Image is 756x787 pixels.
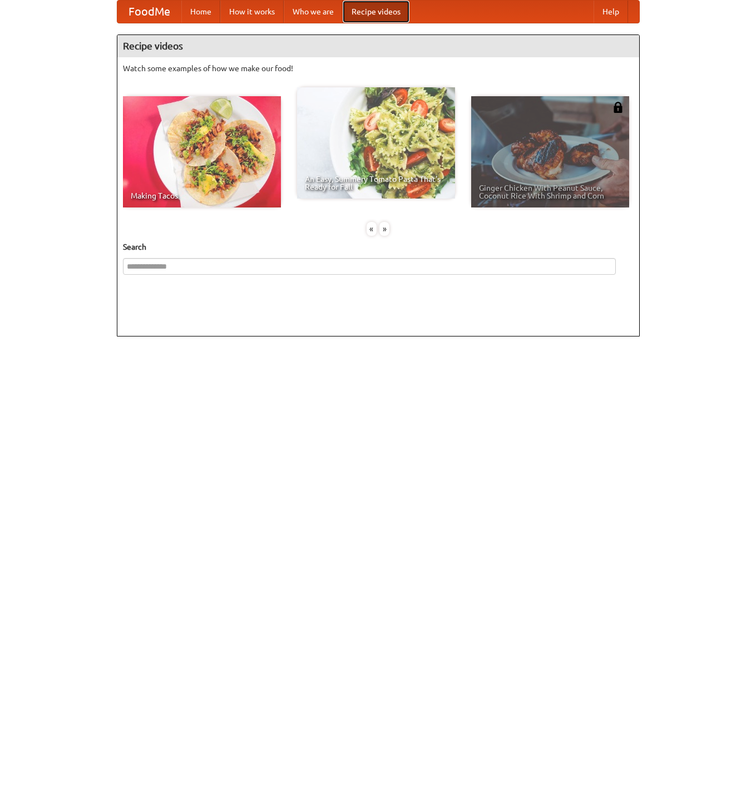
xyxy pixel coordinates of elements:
a: Making Tacos [123,96,281,207]
a: Recipe videos [343,1,409,23]
div: « [367,222,377,236]
span: Making Tacos [131,192,273,200]
img: 483408.png [612,102,624,113]
div: » [379,222,389,236]
h5: Search [123,241,634,253]
p: Watch some examples of how we make our food! [123,63,634,74]
span: An Easy, Summery Tomato Pasta That's Ready for Fall [305,175,447,191]
a: How it works [220,1,284,23]
a: Who we are [284,1,343,23]
a: FoodMe [117,1,181,23]
a: Home [181,1,220,23]
a: Help [594,1,628,23]
h4: Recipe videos [117,35,639,57]
a: An Easy, Summery Tomato Pasta That's Ready for Fall [297,87,455,199]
